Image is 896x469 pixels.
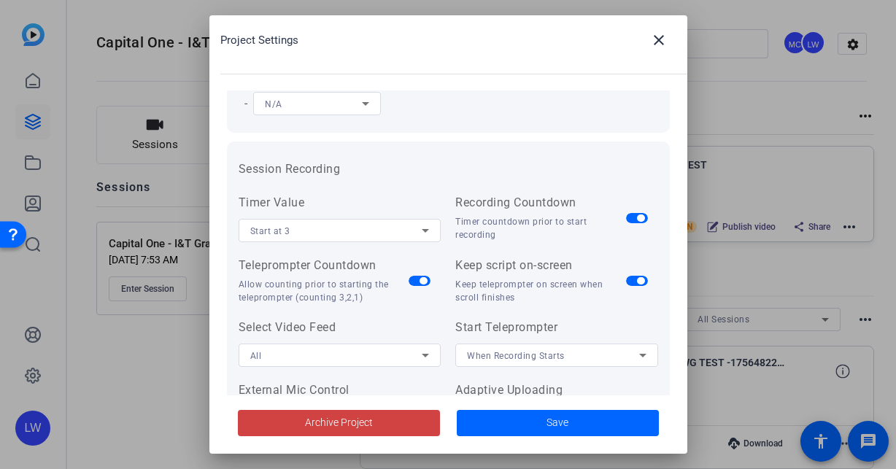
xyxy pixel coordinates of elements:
div: Adaptive Uploading [455,381,658,399]
span: Archive Project [305,415,373,430]
span: N/A [265,99,282,109]
span: Save [547,415,568,430]
div: Teleprompter Countdown [239,257,409,274]
div: External Mic Control [239,381,409,399]
span: When Recording Starts [467,351,565,361]
button: Archive Project [238,410,440,436]
div: Start Teleprompter [455,319,658,336]
mat-icon: close [650,31,668,49]
span: - [239,96,254,110]
div: Timer Value [239,194,441,212]
div: Timer countdown prior to start recording [455,215,626,241]
span: Start at 3 [250,226,290,236]
div: Recording Countdown [455,194,626,212]
div: Select Video Feed [239,319,441,336]
span: All [250,351,262,361]
div: Allow counting prior to starting the teleprompter (counting 3,2,1) [239,278,409,304]
div: Project Settings [220,23,687,58]
button: Save [457,410,659,436]
div: Keep teleprompter on screen when scroll finishes [455,278,626,304]
div: Keep script on-screen [455,257,626,274]
h3: Session Recording [239,160,658,178]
